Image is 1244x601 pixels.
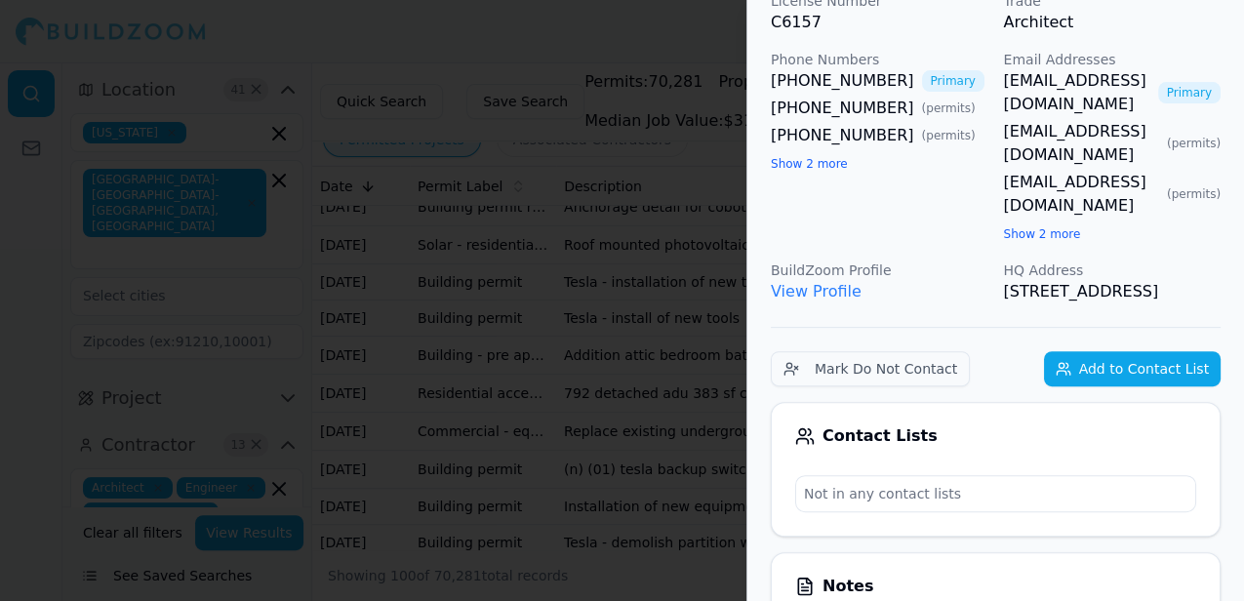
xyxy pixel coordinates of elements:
div: Notes [795,577,1196,596]
span: ( permits ) [1167,186,1221,202]
p: [STREET_ADDRESS] [1004,280,1222,303]
a: [PHONE_NUMBER] [771,69,914,93]
span: Primary [922,70,984,92]
a: [EMAIL_ADDRESS][DOMAIN_NAME] [1004,120,1159,167]
button: Add to Contact List [1044,351,1221,386]
a: View Profile [771,282,862,300]
span: ( permits ) [922,128,976,143]
span: Primary [1158,82,1221,103]
a: [EMAIL_ADDRESS][DOMAIN_NAME] [1004,69,1150,116]
span: ( permits ) [922,100,976,116]
p: Phone Numbers [771,50,988,69]
a: [PHONE_NUMBER] [771,124,914,147]
button: Show 2 more [1004,226,1081,242]
span: ( permits ) [1167,136,1221,151]
p: HQ Address [1004,260,1222,280]
p: Architect [1004,11,1222,34]
p: BuildZoom Profile [771,260,988,280]
p: Not in any contact lists [796,476,1195,511]
p: Email Addresses [1004,50,1222,69]
button: Show 2 more [771,156,848,172]
p: C6157 [771,11,988,34]
a: [EMAIL_ADDRESS][DOMAIN_NAME] [1004,171,1159,218]
button: Mark Do Not Contact [771,351,970,386]
div: Contact Lists [795,426,1196,446]
a: [PHONE_NUMBER] [771,97,914,120]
